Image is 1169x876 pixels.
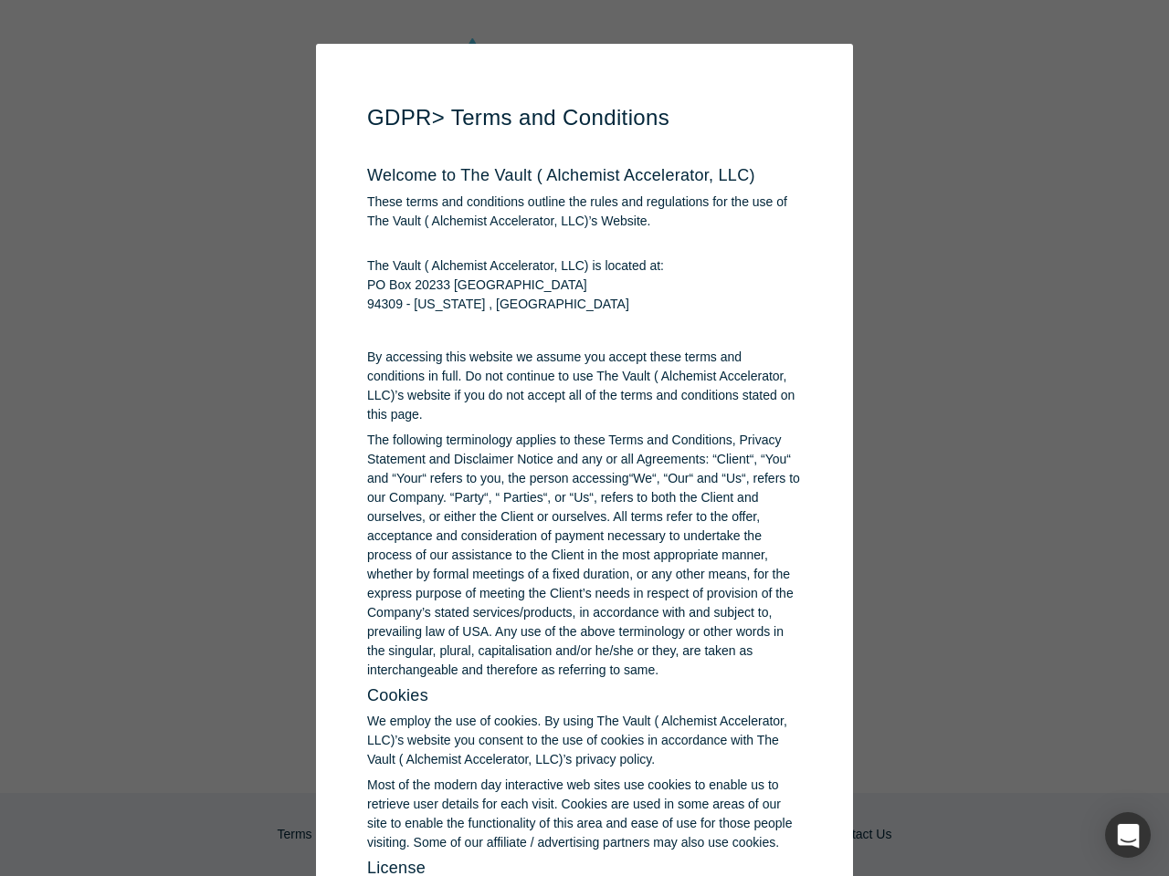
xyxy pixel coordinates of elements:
[367,193,802,231] p: These terms and conditions outline the rules and regulations for the use of The Vault ( Alchemist...
[367,166,802,186] h3: Welcome to The Vault ( Alchemist Accelerator, LLC)
[367,686,802,706] h3: Cookies
[367,348,802,424] p: By accessing this website we assume you accept these terms and conditions in full. Do not continu...
[367,712,802,769] p: We employ the use of cookies. By using The Vault ( Alchemist Accelerator, LLC)’s website you cons...
[367,101,802,134] h1: GDPR > Terms and Conditions
[367,776,802,852] p: Most of the modern day interactive web sites use cookies to enable us to retrieve user details fo...
[367,431,802,680] p: The following terminology applies to these Terms and Conditions, Privacy Statement and Disclaimer...
[367,256,802,276] span: The Vault ( Alchemist Accelerator, LLC) is located at:
[367,276,802,314] address: PO Box 20233 [GEOGRAPHIC_DATA] 94309 - [US_STATE] , [GEOGRAPHIC_DATA]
